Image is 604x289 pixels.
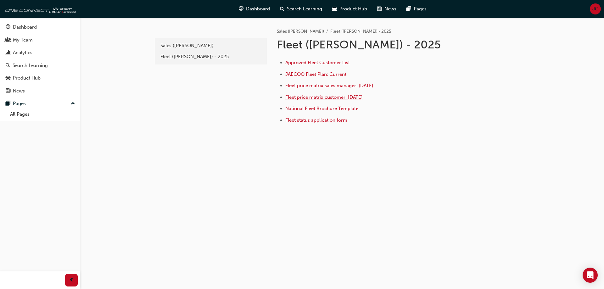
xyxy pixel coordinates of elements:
[6,75,10,81] span: car-icon
[401,3,432,15] a: pages-iconPages
[285,60,350,65] a: Approved Fleet Customer List
[332,5,337,13] span: car-icon
[3,60,78,71] a: Search Learning
[3,34,78,46] a: My Team
[406,5,411,13] span: pages-icon
[414,5,427,13] span: Pages
[6,37,10,43] span: people-icon
[13,62,48,69] div: Search Learning
[384,5,396,13] span: News
[13,36,33,44] div: My Team
[377,5,382,13] span: news-icon
[160,42,261,49] div: Sales ([PERSON_NAME])
[285,117,347,123] a: Fleet status application form
[287,5,322,13] span: Search Learning
[3,20,78,98] button: DashboardMy TeamAnalyticsSearch LearningProduct HubNews
[6,101,10,107] span: pages-icon
[3,98,78,109] button: Pages
[6,88,10,94] span: news-icon
[275,3,327,15] a: search-iconSearch Learning
[285,71,346,77] a: JAECOO Fleet Plan: Current
[3,72,78,84] a: Product Hub
[13,75,41,82] div: Product Hub
[3,47,78,58] a: Analytics
[285,94,363,100] a: Fleet price matrix customer: [DATE]
[277,38,483,52] h1: Fleet ([PERSON_NAME]) - 2025
[330,28,391,35] li: Fleet ([PERSON_NAME]) - 2025
[157,51,264,62] a: Fleet ([PERSON_NAME]) - 2025
[280,5,284,13] span: search-icon
[592,5,598,13] span: JC
[3,3,75,15] img: oneconnect
[285,83,373,88] a: Fleet price matrix sales manager: [DATE]
[285,106,358,111] a: National Fleet Brochure Template
[6,50,10,56] span: chart-icon
[3,21,78,33] a: Dashboard
[246,5,270,13] span: Dashboard
[13,87,25,95] div: News
[3,85,78,97] a: News
[157,40,264,51] a: Sales ([PERSON_NAME])
[71,100,75,108] span: up-icon
[372,3,401,15] a: news-iconNews
[13,100,26,107] div: Pages
[13,49,32,56] div: Analytics
[239,5,243,13] span: guage-icon
[339,5,367,13] span: Product Hub
[6,63,10,69] span: search-icon
[160,53,261,60] div: Fleet ([PERSON_NAME]) - 2025
[277,29,324,34] a: Sales ([PERSON_NAME])
[327,3,372,15] a: car-iconProduct Hub
[69,276,74,284] span: prev-icon
[234,3,275,15] a: guage-iconDashboard
[8,109,78,119] a: All Pages
[6,25,10,30] span: guage-icon
[590,3,601,14] button: JC
[13,24,37,31] div: Dashboard
[583,268,598,283] div: Open Intercom Messenger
